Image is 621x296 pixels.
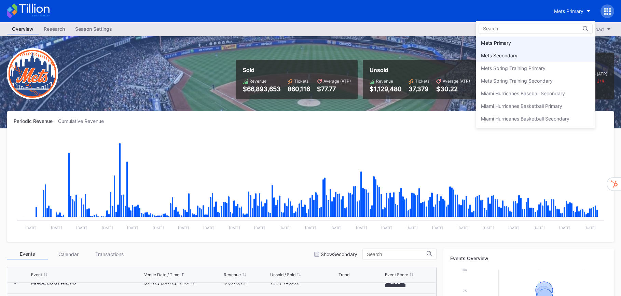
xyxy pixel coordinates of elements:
div: Miami Hurricanes Basketball Primary [481,103,562,109]
div: Mets Spring Training Primary [481,65,546,71]
div: Miami Hurricanes Baseball Secondary [481,90,565,96]
div: Mets Spring Training Secondary [481,78,553,84]
div: Miami Hurricanes Basketball Secondary [481,116,569,122]
div: Mets Secondary [481,53,517,58]
div: Mets Primary [481,40,511,46]
input: Search [483,26,543,31]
